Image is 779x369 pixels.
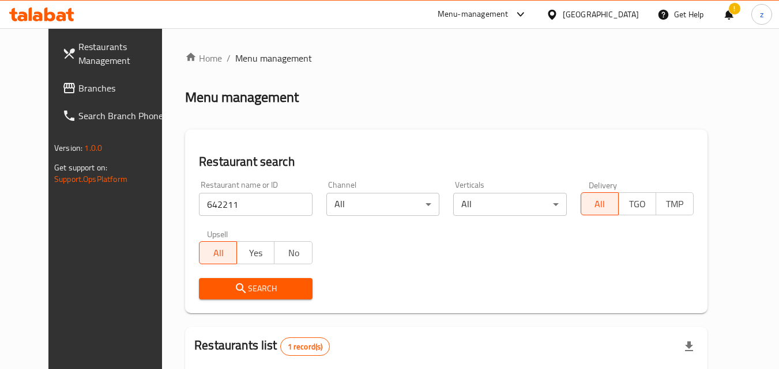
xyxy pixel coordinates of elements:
[675,333,703,360] div: Export file
[586,196,614,212] span: All
[53,102,179,130] a: Search Branch Phone
[589,181,618,189] label: Delivery
[280,337,330,356] div: Total records count
[78,40,170,67] span: Restaurants Management
[185,51,708,65] nav: breadcrumb
[242,245,270,261] span: Yes
[185,88,299,106] h2: Menu management
[227,51,231,65] li: /
[207,230,228,238] label: Upsell
[53,74,179,102] a: Branches
[661,196,689,212] span: TMP
[78,81,170,95] span: Branches
[199,278,312,299] button: Search
[618,192,656,215] button: TGO
[78,109,170,123] span: Search Branch Phone
[236,241,274,264] button: Yes
[54,140,82,155] span: Version:
[53,33,179,74] a: Restaurants Management
[199,241,237,264] button: All
[274,241,312,264] button: No
[199,193,312,216] input: Search for restaurant name or ID..
[199,153,694,170] h2: Restaurant search
[438,7,509,21] div: Menu-management
[54,172,127,187] a: Support.OpsPlatform
[563,8,639,21] div: [GEOGRAPHIC_DATA]
[760,8,763,21] span: z
[185,51,222,65] a: Home
[281,341,330,352] span: 1 record(s)
[581,192,619,215] button: All
[84,140,102,155] span: 1.0.0
[656,192,694,215] button: TMP
[326,193,439,216] div: All
[194,337,330,356] h2: Restaurants list
[453,193,566,216] div: All
[279,245,307,261] span: No
[54,160,107,175] span: Get support on:
[204,245,232,261] span: All
[208,281,303,296] span: Search
[235,51,312,65] span: Menu management
[623,196,652,212] span: TGO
